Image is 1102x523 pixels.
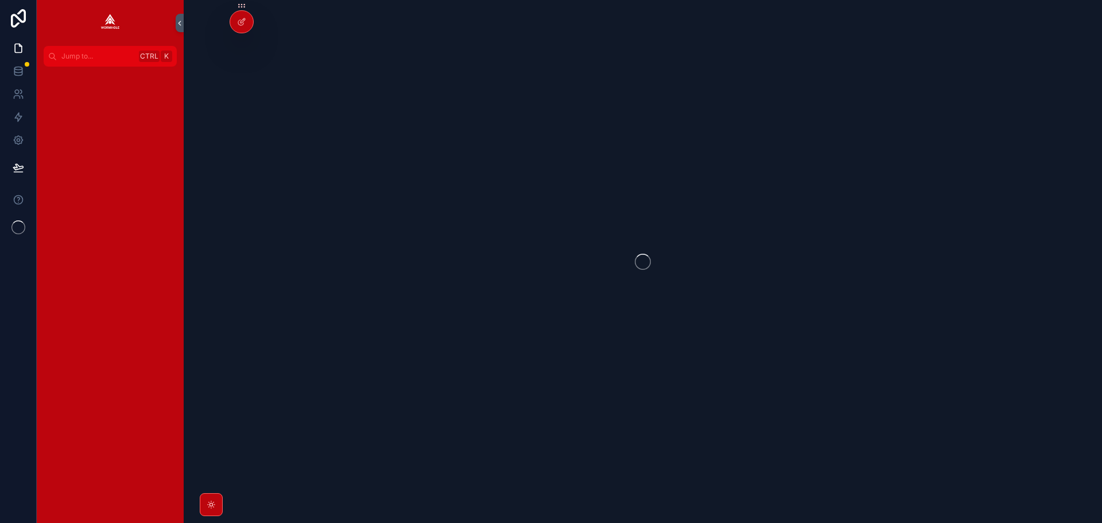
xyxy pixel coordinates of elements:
span: Ctrl [139,51,160,62]
span: K [162,52,171,61]
div: scrollable content [37,67,184,87]
button: Jump to...CtrlK [44,46,177,67]
span: Jump to... [61,52,134,61]
img: App logo [101,14,119,32]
